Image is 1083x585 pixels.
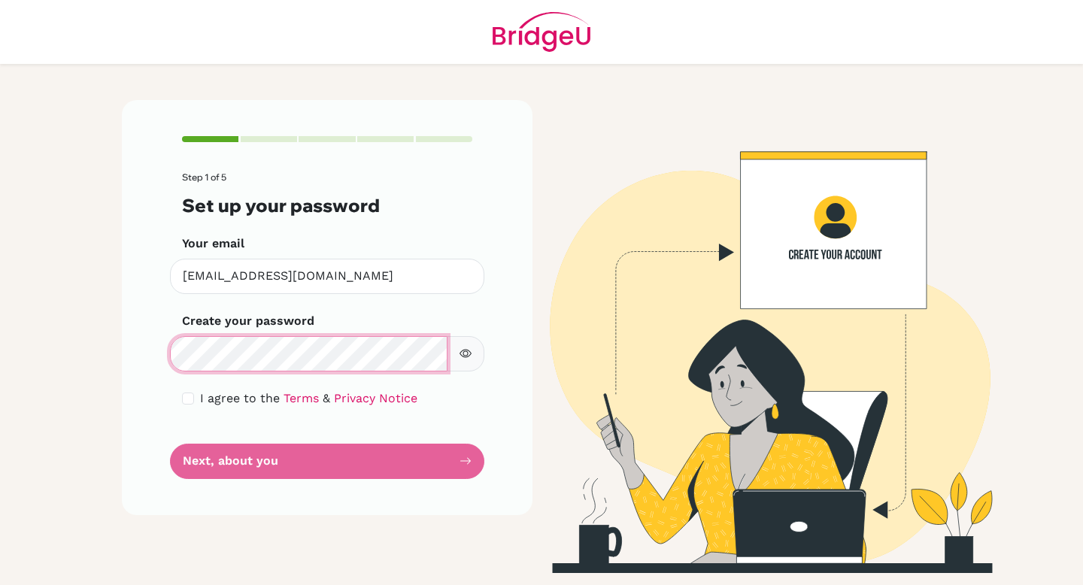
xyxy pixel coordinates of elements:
span: I agree to the [200,391,280,405]
label: Create your password [182,312,314,330]
label: Your email [182,235,244,253]
span: Step 1 of 5 [182,171,226,183]
input: Insert your email* [170,259,484,294]
a: Privacy Notice [334,391,417,405]
span: & [323,391,330,405]
h3: Set up your password [182,195,472,217]
a: Terms [284,391,319,405]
